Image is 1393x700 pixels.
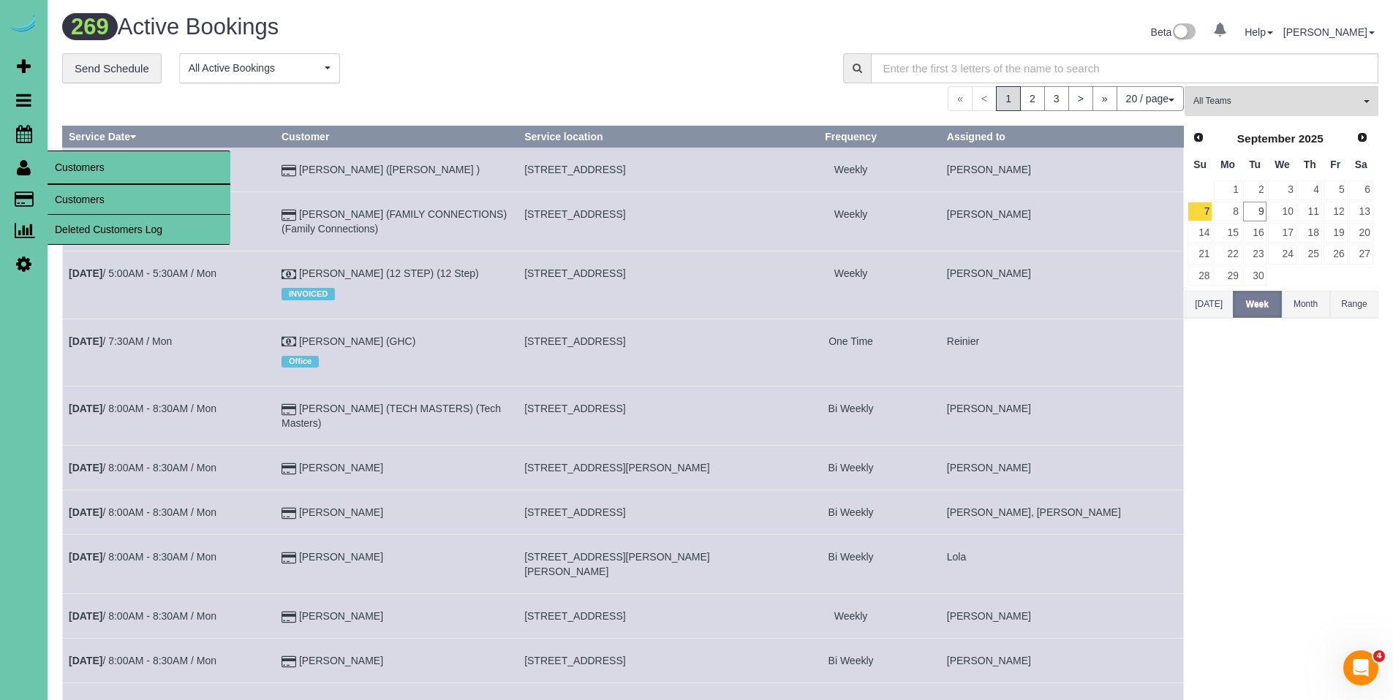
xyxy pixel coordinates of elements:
[1343,650,1378,685] iframe: Intercom live chat
[940,594,1183,639] td: Assigned to
[1020,86,1045,111] a: 2
[1117,86,1184,111] button: 20 / page
[69,335,102,347] b: [DATE]
[996,86,1021,111] span: 1
[518,387,761,446] td: Service location
[1268,202,1296,221] a: 10
[761,192,941,251] td: Frequency
[299,164,480,175] a: [PERSON_NAME] ([PERSON_NAME] )
[1299,132,1324,145] span: 2025
[1243,245,1267,265] a: 23
[63,490,276,535] td: Schedule date
[69,610,216,622] a: [DATE]/ 8:00AM - 8:30AM / Mon
[1185,291,1233,318] button: [DATE]
[1193,132,1204,143] span: Prev
[1283,26,1375,38] a: [PERSON_NAME]
[1243,180,1267,200] a: 2
[282,509,296,519] i: Credit Card Payment
[282,208,507,235] a: [PERSON_NAME] (FAMILY CONNECTIONS) (Family Connections)
[1324,180,1348,200] a: 5
[1355,159,1367,170] span: Saturday
[276,192,518,251] td: Customer
[276,148,518,192] td: Customer
[1188,266,1212,286] a: 28
[69,462,216,473] a: [DATE]/ 8:00AM - 8:30AM / Mon
[62,15,709,39] h1: Active Bookings
[63,319,276,386] td: Schedule date
[69,655,102,666] b: [DATE]
[940,251,1183,319] td: Assigned to
[63,148,276,192] td: Schedule date
[1188,202,1212,221] a: 7
[518,446,761,490] td: Service location
[1330,159,1340,170] span: Friday
[299,267,479,279] a: [PERSON_NAME] (12 STEP) (12 Step)
[282,405,296,415] i: Credit Card Payment
[1268,180,1296,200] a: 3
[1193,159,1207,170] span: Sunday
[1188,245,1212,265] a: 21
[282,403,501,429] a: [PERSON_NAME] (TECH MASTERS) (Tech Masters)
[940,535,1183,594] td: Assigned to
[524,655,625,666] span: [STREET_ADDRESS]
[1356,132,1368,143] span: Next
[9,15,38,35] img: Automaid Logo
[761,387,941,446] td: Frequency
[69,403,102,414] b: [DATE]
[69,403,216,414] a: [DATE]/ 8:00AM - 8:30AM / Mon
[62,53,162,84] a: Send Schedule
[1185,86,1378,116] button: All Teams
[871,53,1379,83] input: Enter the first 3 letters of the name to search
[69,335,172,347] a: [DATE]/ 7:30AM / Mon
[276,319,518,386] td: Customer
[761,639,941,683] td: Frequency
[48,151,230,184] span: Customers
[48,185,230,214] a: Customers
[69,267,216,279] a: [DATE]/ 5:00AM - 5:30AM / Mon
[62,13,118,40] span: 269
[1243,266,1267,286] a: 30
[276,446,518,490] td: Customer
[282,553,296,563] i: Credit Card Payment
[1324,223,1348,243] a: 19
[1349,245,1373,265] a: 27
[761,594,941,639] td: Frequency
[1352,128,1373,148] a: Next
[1304,159,1316,170] span: Thursday
[1298,180,1322,200] a: 4
[518,192,761,251] td: Service location
[1324,202,1348,221] a: 12
[63,126,276,148] th: Service Date
[282,210,296,221] i: Credit Card Payment
[761,126,941,148] th: Frequency
[1275,159,1290,170] span: Wednesday
[1324,245,1348,265] a: 26
[518,490,761,535] td: Service location
[1044,86,1069,111] a: 3
[524,403,625,414] span: [STREET_ADDRESS]
[1151,26,1196,38] a: Beta
[1349,202,1373,221] a: 13
[1068,86,1093,111] a: >
[761,446,941,490] td: Frequency
[524,208,625,220] span: [STREET_ADDRESS]
[1214,202,1241,221] a: 8
[761,319,941,386] td: Frequency
[1171,23,1196,42] img: New interface
[518,126,761,148] th: Service location
[299,551,383,563] a: [PERSON_NAME]
[1220,159,1235,170] span: Monday
[940,126,1183,148] th: Assigned to
[940,387,1183,446] td: Assigned to
[276,639,518,683] td: Customer
[524,551,710,577] span: [STREET_ADDRESS][PERSON_NAME][PERSON_NAME]
[1298,245,1322,265] a: 25
[282,337,296,347] i: Check Payment
[189,61,321,75] span: All Active Bookings
[63,535,276,594] td: Schedule date
[63,387,276,446] td: Schedule date
[948,86,1184,111] nav: Pagination navigation
[518,594,761,639] td: Service location
[1185,86,1378,109] ol: All Teams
